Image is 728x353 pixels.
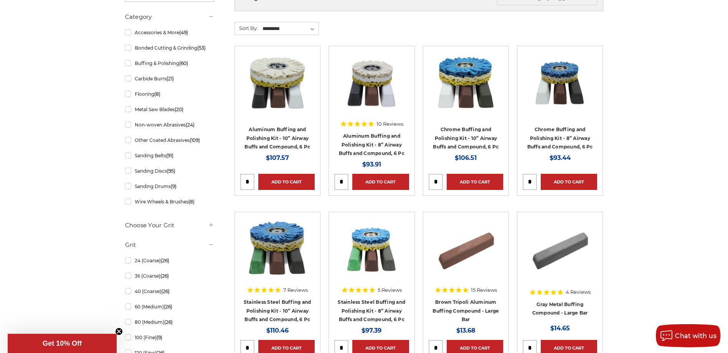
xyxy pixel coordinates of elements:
a: Add to Cart [447,174,503,190]
a: Stainless Steel Buffing and Polishing Kit - 10” Airway Buffs and Compound, 6 Pc [244,299,311,322]
span: Get 10% Off [43,340,82,347]
a: 10 inch airway buff and polishing compound kit for chrome [429,52,503,126]
a: Brown Tripoli Aluminum Buffing Compound [429,218,503,292]
a: 36 (Coarse) [125,269,214,283]
a: Metal Saw Blades [125,103,214,116]
span: (95) [167,168,175,174]
a: Brown Tripoli Aluminum Buffing Compound - Large Bar [433,299,499,322]
span: $13.68 [456,327,475,334]
span: (8) [188,199,195,205]
span: (26) [161,258,169,263]
a: 8 inch airway buffing wheel and compound kit for aluminum [334,52,409,126]
a: Other Coated Abrasives [125,133,214,147]
span: (26) [161,288,170,294]
span: 4 Reviews [566,290,591,295]
span: (8) [154,91,160,97]
a: 60 (Medium) [125,300,214,313]
a: Gray Buffing Compound [523,218,597,292]
a: Wire Wheels & Brushes [125,195,214,208]
span: $110.46 [266,327,289,334]
a: Add to Cart [258,174,315,190]
img: 8 inch airway buffing wheel and compound kit for chrome [529,52,591,113]
a: Gray Metal Buffing Compound - Large Bar [532,301,588,316]
label: Sort By: [235,22,258,34]
a: Flooring [125,87,214,101]
span: (49) [179,30,188,35]
img: 10 inch airway buff and polishing compound kit for stainless steel [247,218,308,279]
span: $93.44 [550,154,571,162]
a: 40 (Coarse) [125,285,214,298]
h5: Grit [125,240,214,250]
span: (109) [190,137,200,143]
a: Accessories & More [125,26,214,39]
h5: Choose Your Grit [125,221,214,230]
span: (21) [167,76,174,82]
span: (9) [157,335,162,340]
span: 5 Reviews [378,288,402,293]
a: Chrome Buffing and Polishing Kit - 10” Airway Buffs and Compound, 6 Pc [433,127,499,150]
a: Aluminum Buffing and Polishing Kit - 8” Airway Buffs and Compound, 6 Pc [339,133,404,156]
a: Add to Cart [541,174,597,190]
span: Chat with us [675,332,716,340]
img: Brown Tripoli Aluminum Buffing Compound [435,218,497,279]
span: (20) [175,107,183,112]
a: 100 (Fine) [125,331,214,344]
a: Stainless Steel Buffing and Polishing Kit - 8” Airway Buffs and Compound, 6 Pc [338,299,405,322]
span: $107.57 [266,154,289,162]
a: Non-woven Abrasives [125,118,214,132]
span: 7 Reviews [283,288,308,293]
a: 8 inch airway buffing wheel and compound kit for chrome [523,52,597,126]
span: (26) [160,273,169,279]
button: Close teaser [115,328,123,335]
a: 8 inch airway buffing wheel and compound kit for stainless steel [334,218,409,292]
a: Aluminum Buffing and Polishing Kit - 10” Airway Buffs and Compound, 6 Pc [244,127,310,150]
a: Bonded Cutting & Grinding [125,41,214,55]
a: Chrome Buffing and Polishing Kit - 8” Airway Buffs and Compound, 6 Pc [527,127,593,150]
span: $14.65 [550,325,570,332]
span: $93.91 [362,161,381,168]
span: $106.51 [455,154,477,162]
a: Buffing & Polishing [125,57,214,70]
span: (24) [186,122,195,128]
img: Gray Buffing Compound [529,218,591,279]
span: (9) [171,183,177,189]
a: Carbide Burrs [125,72,214,85]
a: Sanding Drums [125,180,214,193]
span: (26) [164,319,173,325]
span: (53) [197,45,206,51]
span: (26) [164,304,172,310]
a: Add to Cart [352,174,409,190]
h5: Category [125,12,214,22]
span: $97.39 [362,327,381,334]
div: Get 10% OffClose teaser [8,334,117,353]
a: 10 inch airway buff and polishing compound kit for aluminum [240,52,315,126]
a: Sanding Belts [125,149,214,162]
a: 80 (Medium) [125,315,214,329]
a: 10 inch airway buff and polishing compound kit for stainless steel [240,218,315,292]
span: (91) [166,153,173,158]
img: 10 inch airway buff and polishing compound kit for chrome [435,52,497,113]
select: Sort By: [261,23,319,35]
span: 10 Reviews [376,122,403,127]
img: 10 inch airway buff and polishing compound kit for aluminum [247,52,308,113]
span: 15 Reviews [471,288,497,293]
img: 8 inch airway buffing wheel and compound kit for stainless steel [341,218,402,279]
a: 24 (Coarse) [125,254,214,267]
button: Chat with us [656,324,720,347]
span: (60) [179,60,188,66]
a: Sanding Discs [125,164,214,178]
img: 8 inch airway buffing wheel and compound kit for aluminum [341,52,402,113]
